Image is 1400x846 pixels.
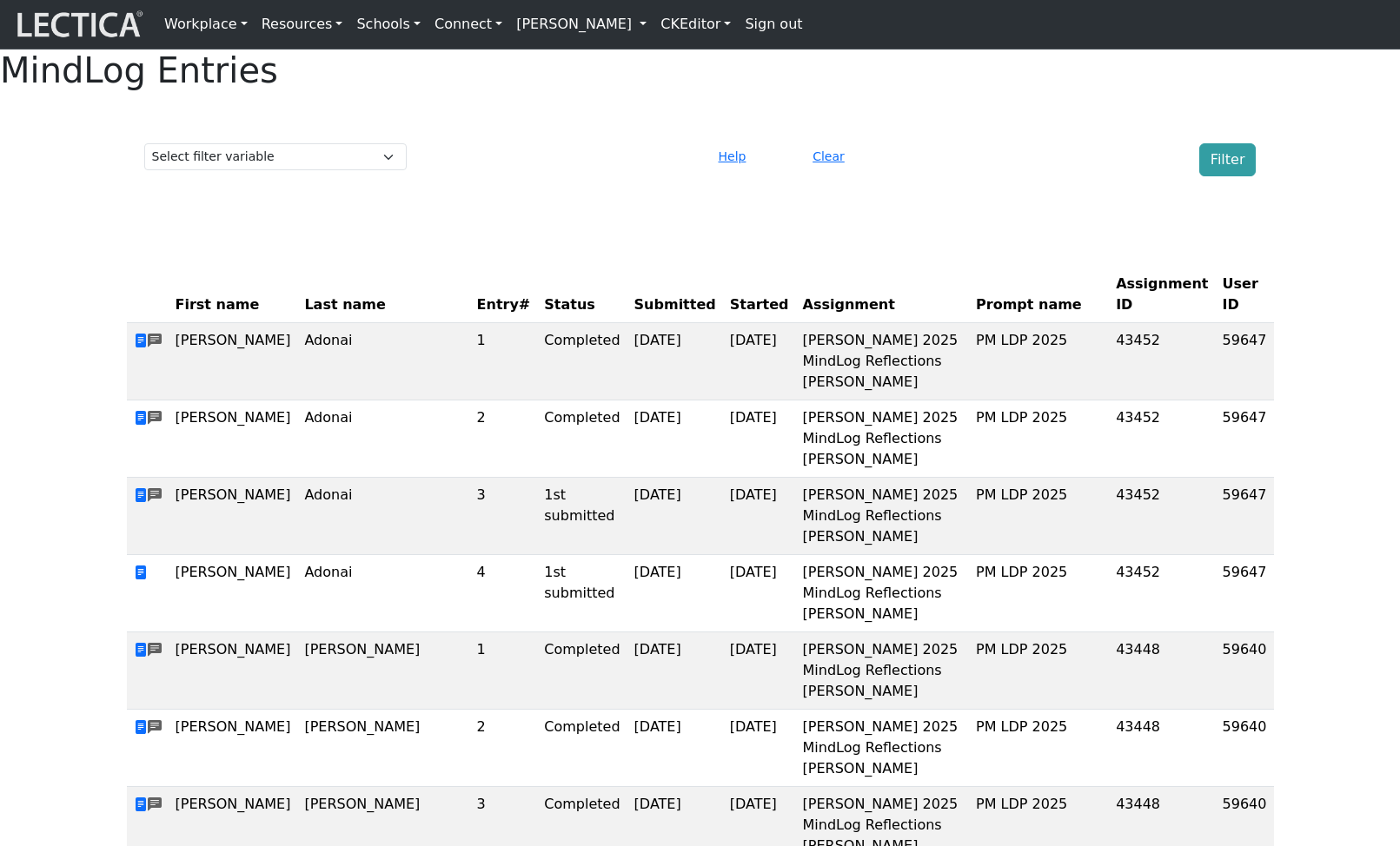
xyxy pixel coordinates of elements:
td: 43452 [1109,323,1215,400]
td: 59647 [1216,555,1274,632]
span: comments [148,331,162,352]
span: comments [148,640,162,661]
td: [PERSON_NAME] 2025 MindLog Reflections [PERSON_NAME] [796,555,970,632]
button: Filter [1199,143,1257,176]
span: view [134,333,148,349]
td: 43448 [1109,710,1215,787]
td: [DATE] [723,555,796,632]
a: Sign out [738,7,809,42]
td: [DATE] [627,323,723,400]
span: view [134,487,148,504]
td: PM LDP 2025 [969,555,1109,632]
td: [DATE] [627,400,723,478]
span: view [134,719,148,736]
th: Status [537,267,627,323]
td: PM LDP 2025 [969,478,1109,555]
td: 59640 [1216,710,1274,787]
td: [PERSON_NAME] [169,323,298,400]
td: PM LDP 2025 [969,632,1109,710]
td: Adonai [297,555,469,632]
td: [PERSON_NAME] [169,478,298,555]
td: [DATE] [723,710,796,787]
td: 1st submitted [537,555,627,632]
span: view [134,410,148,426]
span: view [134,565,148,581]
td: 43452 [1109,478,1215,555]
td: 59640 [1216,632,1274,710]
td: Completed [537,710,627,787]
td: 2 [470,710,538,787]
a: CKEditor [654,7,738,42]
span: comments [148,486,162,506]
td: 4 [470,555,538,632]
td: [PERSON_NAME] [297,710,469,787]
td: 1 [470,632,538,710]
td: [DATE] [723,632,796,710]
td: [DATE] [723,323,796,400]
td: [PERSON_NAME] [169,400,298,478]
span: comments [148,795,162,816]
a: Schools [349,7,428,42]
th: Started [723,267,796,323]
td: 2 [470,400,538,478]
td: [DATE] [627,632,723,710]
td: Adonai [297,323,469,400]
td: PM LDP 2025 [969,400,1109,478]
th: Last name [297,267,469,323]
a: Resources [255,7,350,42]
td: PM LDP 2025 [969,710,1109,787]
img: lecticalive [13,8,143,41]
td: [PERSON_NAME] [169,710,298,787]
span: comments [148,717,162,738]
td: 59647 [1216,323,1274,400]
a: Workplace [157,7,255,42]
a: Connect [428,7,509,42]
td: 43452 [1109,555,1215,632]
th: Entry# [470,267,538,323]
td: 59647 [1216,478,1274,555]
button: Clear [805,143,853,170]
td: [DATE] [723,478,796,555]
td: 59647 [1216,400,1274,478]
span: view [134,796,148,813]
td: [PERSON_NAME] [169,632,298,710]
td: [PERSON_NAME] [297,632,469,710]
td: [PERSON_NAME] 2025 MindLog Reflections [PERSON_NAME] [796,400,970,478]
th: Prompt name [969,267,1109,323]
th: Assignment [796,267,970,323]
td: [PERSON_NAME] 2025 MindLog Reflections [PERSON_NAME] [796,323,970,400]
span: view [134,642,148,658]
th: First name [169,267,298,323]
td: Adonai [297,400,469,478]
td: Completed [537,400,627,478]
td: [PERSON_NAME] 2025 MindLog Reflections [PERSON_NAME] [796,632,970,710]
td: 3 [470,478,538,555]
a: Help [711,148,754,164]
span: comments [148,408,162,429]
th: Assignment ID [1109,267,1215,323]
td: Adonai [297,478,469,555]
td: [PERSON_NAME] 2025 MindLog Reflections [PERSON_NAME] [796,478,970,555]
td: Completed [537,632,627,710]
td: 43448 [1109,632,1215,710]
td: [PERSON_NAME] 2025 MindLog Reflections [PERSON_NAME] [796,710,970,787]
td: [DATE] [627,710,723,787]
td: 1st submitted [537,478,627,555]
td: [DATE] [627,478,723,555]
td: 1 [470,323,538,400]
td: PM LDP 2025 [969,323,1109,400]
td: [DATE] [627,555,723,632]
td: [DATE] [723,400,796,478]
button: Help [711,143,754,170]
td: Completed [537,323,627,400]
td: 43452 [1109,400,1215,478]
th: Submitted [627,267,723,323]
th: User ID [1216,267,1274,323]
a: [PERSON_NAME] [509,7,654,42]
td: [PERSON_NAME] [169,555,298,632]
